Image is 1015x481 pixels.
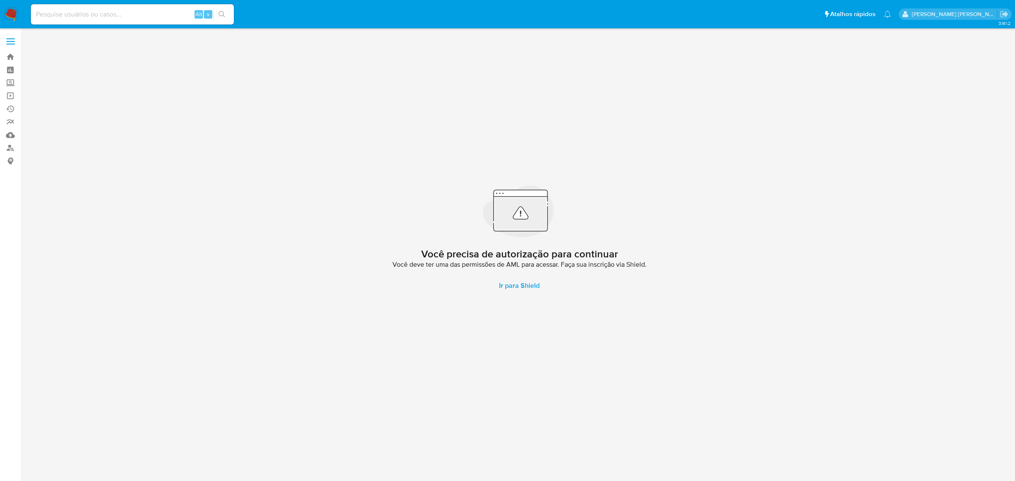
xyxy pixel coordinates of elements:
[421,248,618,260] h2: Você precisa de autorização para continuar
[830,10,875,19] span: Atalhos rápidos
[1000,10,1009,19] a: Sair
[489,276,550,296] a: Ir para Shield
[207,10,209,18] span: s
[195,10,202,18] span: Alt
[912,10,997,18] p: emerson.gomes@mercadopago.com.br
[499,276,540,296] span: Ir para Shield
[31,9,234,20] input: Pesquise usuários ou casos...
[213,8,230,20] button: search-icon
[884,11,891,18] a: Notificações
[392,260,647,269] span: Você deve ter uma das permissões de AML para acessar. Faça sua inscrição via Shield.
